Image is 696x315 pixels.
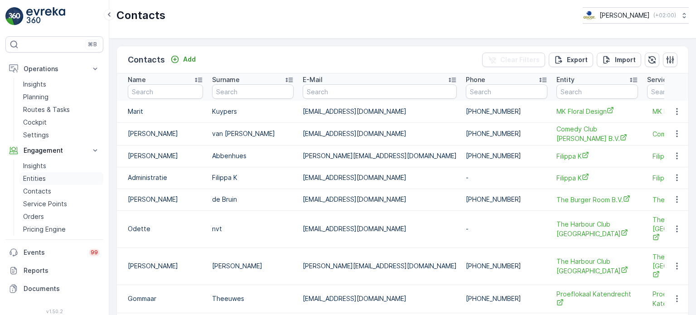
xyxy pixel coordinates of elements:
p: ⌘B [88,41,97,48]
p: Surname [212,75,240,84]
p: Insights [23,80,46,89]
button: Engagement [5,141,103,160]
button: Export [549,53,593,67]
p: Filippa K [212,173,294,182]
p: Name [128,75,146,84]
a: Events99 [5,243,103,262]
p: nvt [212,224,294,233]
p: Contacts [23,187,51,196]
p: Planning [23,92,48,102]
a: Comedy Club Haug B.V. [556,125,638,143]
p: Pricing Engine [23,225,66,234]
img: basis-logo_rgb2x.png [583,10,596,20]
p: [PERSON_NAME][EMAIL_ADDRESS][DOMAIN_NAME] [303,151,457,160]
p: [PERSON_NAME] [128,195,203,204]
p: Entity [556,75,575,84]
input: Search [556,84,638,99]
a: Planning [19,91,103,103]
p: [PERSON_NAME] [212,262,294,271]
td: [PHONE_NUMBER] [461,247,552,285]
a: Routes & Tasks [19,103,103,116]
a: Service Points [19,198,103,210]
p: [EMAIL_ADDRESS][DOMAIN_NAME] [303,294,457,303]
p: E-Mail [303,75,323,84]
span: The Harbour Club [GEOGRAPHIC_DATA] [556,220,638,238]
img: logo [5,7,24,25]
td: [PHONE_NUMBER] [461,189,552,210]
p: Add [183,55,196,64]
span: The Harbour Club [GEOGRAPHIC_DATA] [556,257,638,276]
td: - [461,167,552,189]
p: Settings [23,131,49,140]
p: [EMAIL_ADDRESS][DOMAIN_NAME] [303,173,457,182]
p: [PERSON_NAME] [128,129,203,138]
a: Filippa K [556,151,638,161]
a: MK Floral Design [556,107,638,116]
a: Cockpit [19,116,103,129]
p: Orders [23,212,44,221]
input: Search [212,84,294,99]
a: The Burger Room B.V. [556,195,638,204]
p: Cockpit [23,118,47,127]
p: Clear Filters [500,55,540,64]
p: Theeuwes [212,294,294,303]
p: Service Points [647,75,692,84]
p: ( +02:00 ) [653,12,676,19]
a: Pricing Engine [19,223,103,236]
p: Routes & Tasks [23,105,70,114]
a: Orders [19,210,103,223]
p: Events [24,248,83,257]
a: Settings [19,129,103,141]
a: Insights [19,78,103,91]
p: Kuypers [212,107,294,116]
a: Insights [19,160,103,172]
img: logo_light-DOdMpM7g.png [26,7,65,25]
p: de Bruin [212,195,294,204]
p: Contacts [128,53,165,66]
p: Gommaar [128,294,203,303]
input: Search [303,84,457,99]
p: [PERSON_NAME] [599,11,650,20]
button: Add [167,54,199,65]
p: Contacts [116,8,165,23]
p: Phone [466,75,485,84]
input: Search [128,84,203,99]
a: Filippa K [556,173,638,183]
p: Entities [23,174,46,183]
a: Reports [5,262,103,280]
p: Insights [23,161,46,170]
p: Abbenhues [212,151,294,160]
p: [EMAIL_ADDRESS][DOMAIN_NAME] [303,107,457,116]
p: [PERSON_NAME] [128,151,203,160]
a: Entities [19,172,103,185]
td: [PHONE_NUMBER] [461,122,552,145]
p: [PERSON_NAME][EMAIL_ADDRESS][DOMAIN_NAME] [303,262,457,271]
p: Administratie [128,173,203,182]
p: [PERSON_NAME] [128,262,203,271]
button: Clear Filters [482,53,545,67]
p: Odette [128,224,203,233]
a: The Harbour Club Rotterdam [556,257,638,276]
input: Search [466,84,547,99]
a: The Harbour Club Rotterdam [556,220,638,238]
p: van [PERSON_NAME] [212,129,294,138]
p: [EMAIL_ADDRESS][DOMAIN_NAME] [303,224,457,233]
p: Reports [24,266,100,275]
button: [PERSON_NAME](+02:00) [583,7,689,24]
p: Service Points [23,199,67,208]
td: [PHONE_NUMBER] [461,145,552,167]
span: Comedy Club [PERSON_NAME] B.V. [556,125,638,143]
p: [EMAIL_ADDRESS][DOMAIN_NAME] [303,129,457,138]
p: [EMAIL_ADDRESS][DOMAIN_NAME] [303,195,457,204]
a: Documents [5,280,103,298]
p: Export [567,55,588,64]
p: Documents [24,284,100,293]
p: Import [615,55,636,64]
p: 99 [91,249,98,256]
td: [PHONE_NUMBER] [461,285,552,313]
button: Operations [5,60,103,78]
